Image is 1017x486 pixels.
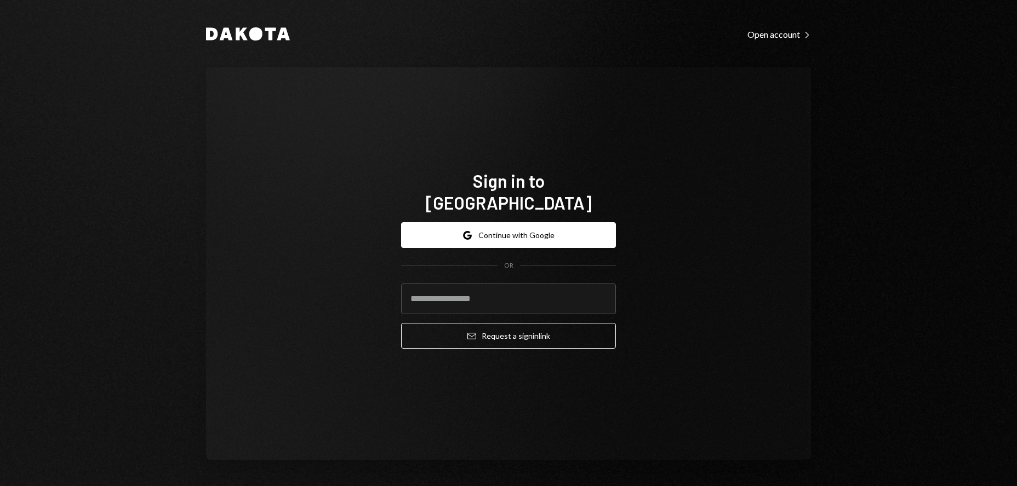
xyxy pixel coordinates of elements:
h1: Sign in to [GEOGRAPHIC_DATA] [401,170,616,213]
button: Request a signinlink [401,323,616,349]
button: Continue with Google [401,222,616,248]
a: Open account [747,28,811,40]
div: OR [504,261,513,270]
div: Open account [747,29,811,40]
